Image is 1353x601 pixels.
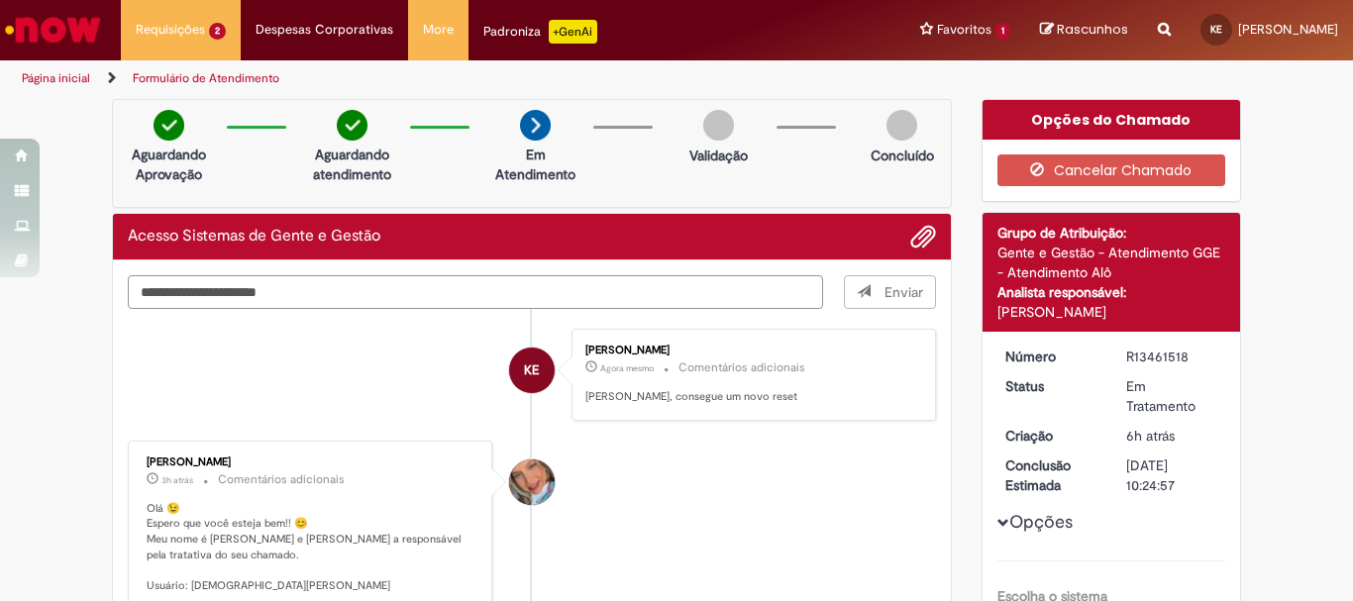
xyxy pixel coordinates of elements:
span: Agora mesmo [600,362,654,374]
h2: Acesso Sistemas de Gente e Gestão Histórico de tíquete [128,228,380,246]
dt: Criação [990,426,1112,446]
img: img-circle-grey.png [703,110,734,141]
small: Comentários adicionais [678,359,805,376]
span: [PERSON_NAME] [1238,21,1338,38]
div: KATIUSCIA SANTOS EMIDIO [509,348,555,393]
div: [PERSON_NAME] [585,345,915,356]
p: Aguardando atendimento [304,145,400,184]
div: Grupo de Atribuição: [997,223,1226,243]
a: Rascunhos [1040,21,1128,40]
span: 3h atrás [161,474,193,486]
p: Validação [689,146,748,165]
ul: Trilhas de página [15,60,887,97]
span: 1 [995,23,1010,40]
div: Em Tratamento [1126,376,1218,416]
span: Favoritos [937,20,991,40]
button: Adicionar anexos [910,224,936,250]
p: [PERSON_NAME], consegue um novo reset [585,389,915,405]
img: img-circle-grey.png [886,110,917,141]
span: 2 [209,23,226,40]
img: ServiceNow [2,10,104,50]
span: Requisições [136,20,205,40]
dt: Conclusão Estimada [990,455,1112,495]
small: Comentários adicionais [218,471,345,488]
div: R13461518 [1126,347,1218,366]
img: check-circle-green.png [154,110,184,141]
p: +GenAi [549,20,597,44]
div: [PERSON_NAME] [147,456,476,468]
div: Padroniza [483,20,597,44]
time: 29/08/2025 16:26:14 [600,362,654,374]
dt: Status [990,376,1112,396]
p: Concluído [871,146,934,165]
span: KE [524,347,539,394]
div: [PERSON_NAME] [997,302,1226,322]
p: Em Atendimento [487,145,583,184]
a: Página inicial [22,70,90,86]
p: Aguardando Aprovação [121,145,217,184]
div: Gente e Gestão - Atendimento GGE - Atendimento Alô [997,243,1226,282]
span: Rascunhos [1057,20,1128,39]
img: arrow-next.png [520,110,551,141]
span: More [423,20,454,40]
button: Cancelar Chamado [997,154,1226,186]
time: 29/08/2025 10:34:37 [1126,427,1175,445]
div: Jacqueline Andrade Galani [509,459,555,505]
textarea: Digite sua mensagem aqui... [128,275,823,309]
img: check-circle-green.png [337,110,367,141]
span: 6h atrás [1126,427,1175,445]
time: 29/08/2025 13:44:39 [161,474,193,486]
a: Formulário de Atendimento [133,70,279,86]
div: 29/08/2025 10:34:37 [1126,426,1218,446]
div: Opções do Chamado [983,100,1241,140]
span: Despesas Corporativas [256,20,393,40]
div: [DATE] 10:24:57 [1126,455,1218,495]
span: KE [1210,23,1222,36]
dt: Número [990,347,1112,366]
div: Analista responsável: [997,282,1226,302]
